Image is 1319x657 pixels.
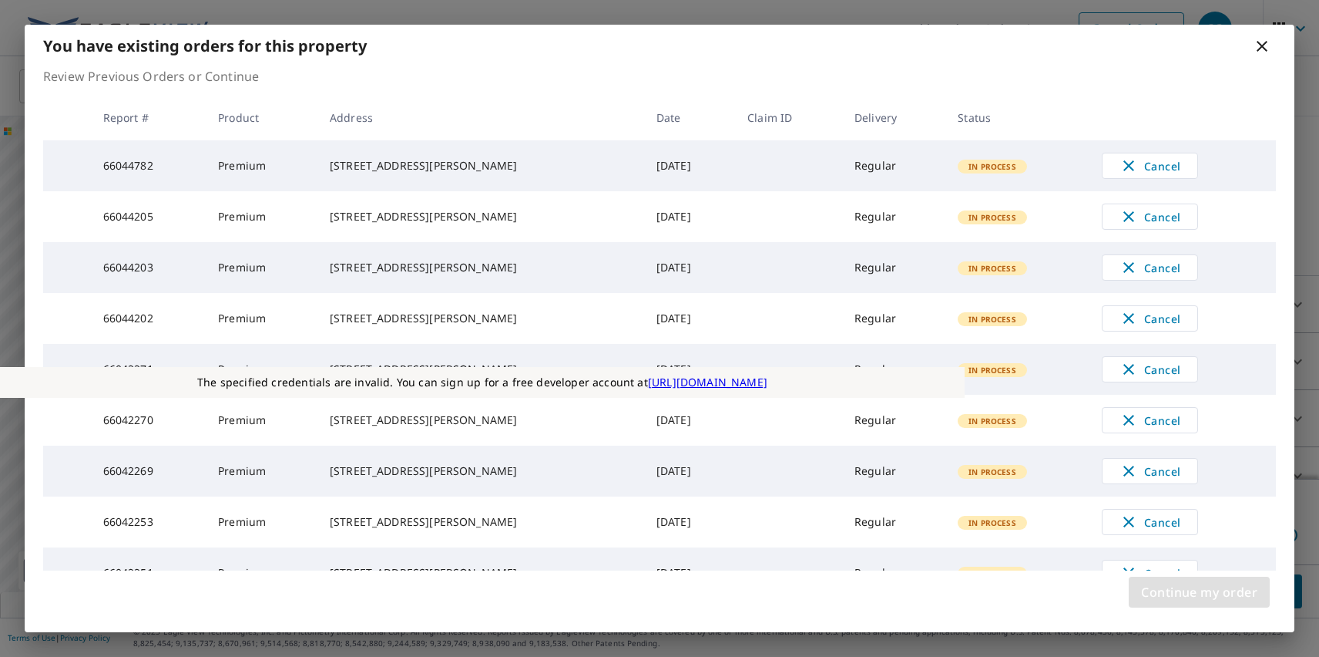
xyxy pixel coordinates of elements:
[842,547,945,598] td: Regular
[206,95,317,140] th: Product
[1118,513,1182,531] span: Cancel
[206,395,317,446] td: Premium
[1118,157,1182,175] span: Cancel
[43,35,367,56] b: You have existing orders for this property
[644,293,735,344] td: [DATE]
[317,95,644,140] th: Address
[330,565,632,581] div: [STREET_ADDRESS][PERSON_NAME]
[959,365,1025,376] span: In Process
[644,446,735,497] td: [DATE]
[1102,356,1198,382] button: Cancel
[91,242,206,293] td: 66044203
[959,568,1025,579] span: In Process
[91,95,206,140] th: Report #
[959,416,1025,426] span: In Process
[644,191,735,242] td: [DATE]
[91,497,206,547] td: 66042253
[91,395,206,446] td: 66042270
[1102,509,1198,535] button: Cancel
[842,95,945,140] th: Delivery
[945,95,1089,140] th: Status
[842,140,945,191] td: Regular
[206,140,317,191] td: Premium
[842,344,945,395] td: Regular
[959,263,1025,274] span: In Process
[91,446,206,497] td: 66042269
[959,467,1025,477] span: In Process
[330,158,632,174] div: [STREET_ADDRESS][PERSON_NAME]
[206,547,317,598] td: Premium
[1102,204,1198,230] button: Cancel
[644,344,735,395] td: [DATE]
[91,140,206,191] td: 66044782
[330,209,632,224] div: [STREET_ADDRESS][PERSON_NAME]
[842,446,945,497] td: Regular
[206,242,317,293] td: Premium
[330,463,632,479] div: [STREET_ADDRESS][PERSON_NAME]
[1118,258,1182,277] span: Cancel
[206,293,317,344] td: Premium
[644,140,735,191] td: [DATE]
[91,191,206,242] td: 66044205
[644,95,735,140] th: Date
[842,191,945,242] td: Regular
[1102,153,1198,179] button: Cancel
[1118,309,1182,328] span: Cancel
[43,67,1276,86] p: Review Previous Orders or Continue
[330,311,632,326] div: [STREET_ADDRESS][PERSON_NAME]
[1118,411,1182,430] span: Cancel
[644,547,735,598] td: [DATE]
[330,413,632,428] div: [STREET_ADDRESS][PERSON_NAME]
[91,547,206,598] td: 66042251
[1102,305,1198,332] button: Cancel
[842,395,945,446] td: Regular
[1102,458,1198,484] button: Cancel
[842,497,945,547] td: Regular
[1118,207,1182,226] span: Cancel
[1129,577,1270,608] button: Continue my order
[842,242,945,293] td: Regular
[644,395,735,446] td: [DATE]
[1118,360,1182,379] span: Cancel
[1118,462,1182,480] span: Cancel
[206,497,317,547] td: Premium
[91,293,206,344] td: 66044202
[330,362,632,377] div: [STREET_ADDRESS][PERSON_NAME]
[206,191,317,242] td: Premium
[1118,564,1182,582] span: Cancel
[1102,254,1198,281] button: Cancel
[735,95,842,140] th: Claim ID
[330,514,632,530] div: [STREET_ADDRESS][PERSON_NAME]
[648,375,767,389] a: [URL][DOMAIN_NAME]
[842,293,945,344] td: Regular
[206,344,317,395] td: Premium
[91,344,206,395] td: 66042271
[959,314,1025,325] span: In Process
[959,212,1025,223] span: In Process
[959,517,1025,528] span: In Process
[644,242,735,293] td: [DATE]
[330,260,632,275] div: [STREET_ADDRESS][PERSON_NAME]
[959,161,1025,172] span: In Process
[1102,407,1198,433] button: Cancel
[644,497,735,547] td: [DATE]
[206,446,317,497] td: Premium
[1141,581,1257,603] span: Continue my order
[1102,560,1198,586] button: Cancel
